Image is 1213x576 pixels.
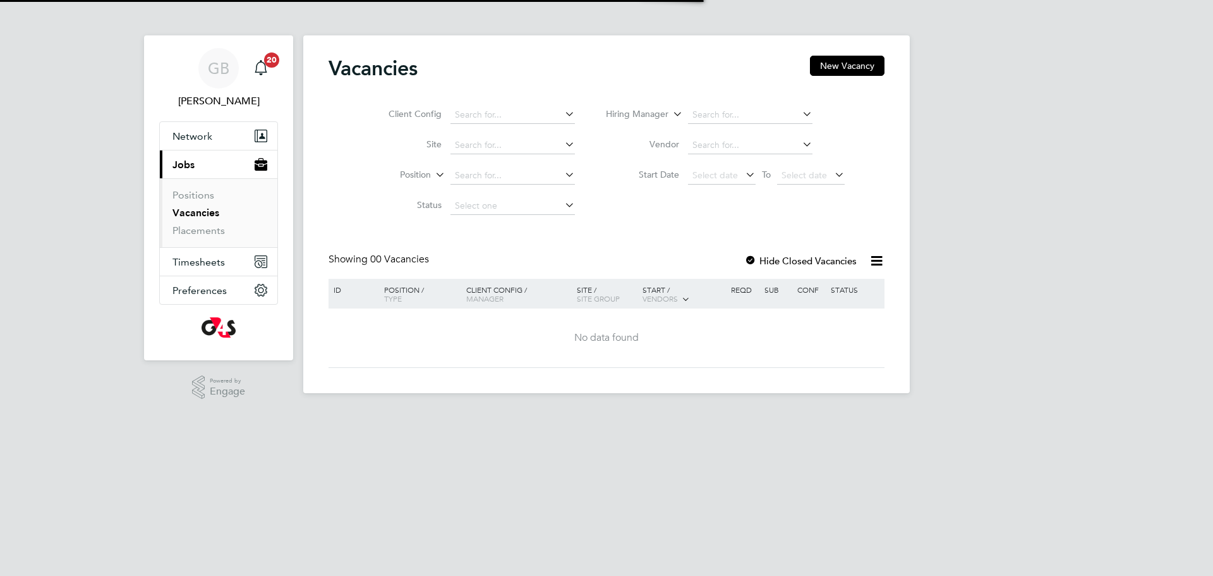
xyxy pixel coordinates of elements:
a: GB[PERSON_NAME] [159,48,278,109]
a: Positions [172,189,214,201]
span: Jobs [172,159,195,171]
span: Engage [210,386,245,397]
div: Showing [329,253,431,266]
div: Position / [375,279,463,309]
div: Status [828,279,883,300]
input: Search for... [450,137,575,154]
button: Jobs [160,150,277,178]
div: Client Config / [463,279,574,309]
label: Status [369,199,442,211]
input: Search for... [688,137,812,154]
span: 20 [264,52,279,68]
div: Jobs [160,178,277,247]
button: Timesheets [160,248,277,276]
h2: Vacancies [329,56,418,81]
div: Reqd [728,279,761,300]
button: New Vacancy [810,56,884,76]
span: Gail Burton [159,94,278,109]
label: Vendor [606,138,679,150]
span: Select date [692,169,738,181]
nav: Main navigation [144,35,293,360]
input: Search for... [688,106,812,124]
label: Client Config [369,108,442,119]
img: g4s-logo-retina.png [202,317,236,338]
span: 00 Vacancies [370,253,429,266]
a: Go to home page [159,317,278,338]
div: Conf [794,279,827,300]
a: 20 [248,48,274,89]
span: Manager [466,293,504,303]
label: Site [369,138,442,150]
span: Powered by [210,376,245,386]
span: Select date [782,169,827,181]
input: Select one [450,197,575,215]
span: Site Group [577,293,620,303]
input: Search for... [450,167,575,185]
span: Network [172,130,212,142]
span: Type [384,293,402,303]
label: Hiring Manager [596,108,668,121]
button: Preferences [160,276,277,304]
span: Preferences [172,285,227,297]
span: Timesheets [172,256,225,268]
label: Position [358,169,431,181]
div: ID [330,279,375,300]
button: Network [160,122,277,150]
a: Placements [172,224,225,236]
a: Powered byEngage [192,376,246,400]
div: Start / [639,279,728,310]
a: Vacancies [172,207,219,219]
div: No data found [330,331,883,345]
div: Site / [574,279,640,309]
label: Start Date [606,169,679,180]
div: Sub [761,279,794,300]
input: Search for... [450,106,575,124]
span: To [758,166,775,183]
span: Vendors [643,293,678,303]
label: Hide Closed Vacancies [744,255,857,267]
span: GB [208,60,229,77]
